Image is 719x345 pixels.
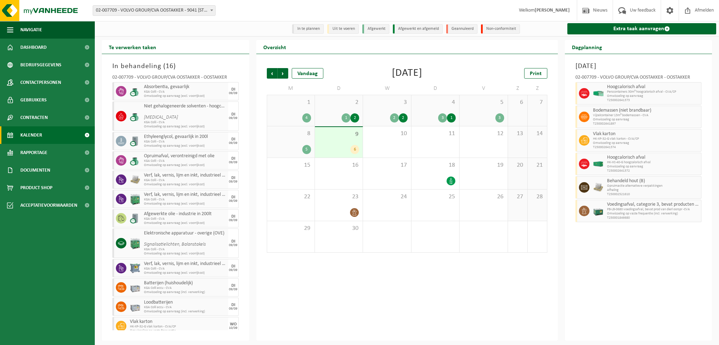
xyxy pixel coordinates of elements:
[415,161,456,169] span: 18
[593,113,700,118] span: Vijzelcontainer 13m³ bodemassen - CVA
[144,178,226,183] span: KGA Colli - CVA
[144,202,226,206] span: Omwisseling op aanvraag (excl. voorrijkost)
[463,130,504,138] span: 12
[593,122,700,126] span: T250002641897
[607,207,700,212] span: PB-LB-0680 voedingsafval, bevat prod van dierl oorspr -CVA
[415,193,456,201] span: 25
[230,322,237,326] div: WO
[130,174,140,185] img: LP-PA-00000-WDN-11
[607,184,700,188] span: Opruimactie alternatieve verpakkingen
[130,263,140,273] img: PB-AP-0800-MET-02-01
[607,155,700,160] span: Hoogcalorisch afval
[231,195,235,199] div: DI
[593,182,603,193] img: LP-PA-00000-WDN-11
[231,264,235,268] div: DI
[350,145,359,154] div: 6
[20,197,77,214] span: Acceptatievoorwaarden
[607,202,700,207] span: Voedingsafval, categorie 3, bevat producten van dierlijke oorsprong, kunststof verpakking
[607,169,700,173] span: T250002641372
[393,24,443,34] li: Afgewerkt en afgemeld
[399,113,408,122] div: 2
[20,21,42,39] span: Navigatie
[130,282,140,293] img: PB-LB-0680-HPE-GY-01
[607,84,700,90] span: Hoogcalorisch afval
[229,92,237,95] div: 09/09
[231,284,235,288] div: DI
[531,161,543,169] span: 21
[112,61,239,72] h3: In behandeling ( )
[231,137,235,141] div: DI
[607,212,700,216] span: Omwisseling op vaste frequentie (incl. verwerking)
[524,68,547,79] a: Print
[144,211,226,217] span: Afgewerkte olie - industrie in 200lt
[229,268,237,272] div: 09/09
[229,244,237,247] div: 09/09
[144,104,226,109] span: Niet gehalogeneerde solventen - hoogcalorisch in IBC
[93,6,215,15] span: 02-007709 - VOLVO GROUP/CVA OOSTAKKER - 9041 OOSTAKKER, SMALLEHEERWEG 31
[93,5,216,16] span: 02-007709 - VOLVO GROUP/CVA OOSTAKKER - 9041 OOSTAKKER, SMALLEHEERWEG 31
[144,231,226,236] span: Elektronische apparatuur - overige (OVE)
[593,131,700,137] span: Vlak karton
[271,130,311,138] span: 8
[144,120,226,125] span: KGA Colli - CVA
[318,161,359,169] span: 16
[593,206,603,216] img: PB-LB-0680-HPE-GN-01
[20,39,47,56] span: Dashboard
[392,68,422,79] div: [DATE]
[144,217,226,221] span: KGA Colli - CVA
[367,99,407,106] span: 3
[271,225,311,232] span: 29
[271,99,311,106] span: 1
[362,24,389,34] li: Afgewerkt
[112,75,239,82] div: 02-007709 - VOLVO GROUP/CVA OOSTAKKER - OOSTAKKER
[144,115,178,120] i: [MEDICAL_DATA]
[229,161,237,164] div: 09/09
[271,193,311,201] span: 22
[144,305,226,310] span: KGA Colli accu - CVA
[144,134,226,140] span: Ethyleenglycol, gevaarlijk in 200l
[144,125,226,129] span: Omwisseling op aanvraag (excl. voorrijkost)
[447,113,456,122] div: 1
[144,159,226,163] span: KGA Colli - CVA
[229,117,237,120] div: 09/09
[130,111,140,121] img: PB-OT-0200-CU
[144,140,226,144] span: KGA Colli - CVA
[495,113,504,122] div: 3
[367,130,407,138] span: 10
[229,180,237,184] div: 09/09
[20,56,61,74] span: Bedrijfsgegevens
[327,24,359,34] li: Uit te voeren
[481,24,520,34] li: Non-conformiteit
[463,193,504,201] span: 26
[256,40,293,54] h2: Overzicht
[20,74,61,91] span: Contactpersonen
[342,113,350,122] div: 1
[512,99,524,106] span: 6
[144,310,226,314] span: Omwisseling op aanvraag (incl. verwerking)
[130,329,226,333] span: Omwisseling op vaste frequentie
[512,161,524,169] span: 20
[367,193,407,201] span: 24
[144,94,226,98] span: Omwisseling op aanvraag (excl. voorrijkost)
[292,68,323,79] div: Vandaag
[593,141,700,145] span: Omwisseling op aanvraag
[530,71,542,77] span: Print
[593,118,700,122] span: Omwisseling op aanvraag
[229,219,237,222] div: 09/09
[144,144,226,148] span: Omwisseling op aanvraag (excl. voorrijkost)
[231,214,235,219] div: DI
[130,213,140,224] img: LP-LD-00200-CU
[318,99,359,106] span: 2
[144,192,226,198] span: Verf, lak, vernis, lijm en inkt, industrieel in kleinverpakking
[130,325,226,329] span: HK-XP-32-G vlak karton - CVA/CP
[229,141,237,145] div: 09/09
[565,40,609,54] h2: Dagplanning
[166,63,173,70] span: 16
[144,286,226,290] span: KGA Colli accu - CVA
[144,173,226,178] span: Verf, lak, vernis, lijm en inkt, industrieel in kleinverpakking
[531,130,543,138] span: 14
[144,221,226,225] span: Omwisseling op aanvraag (excl. voorrijkost)
[575,75,702,82] div: 02-007709 - VOLVO GROUP/CVA OOSTAKKER - OOSTAKKER
[593,161,603,167] img: HK-XC-40-GN-00
[528,82,547,95] td: Z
